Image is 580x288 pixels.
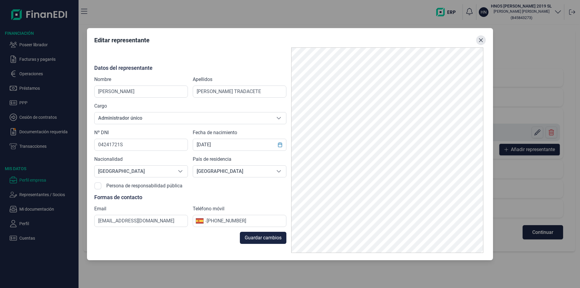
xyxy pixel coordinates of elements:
[476,35,486,45] button: Close
[94,36,150,44] div: Editar representante
[95,112,272,124] span: Administrador único
[193,156,231,163] label: País de residencia
[94,65,286,71] p: Datos del representante
[291,47,483,253] img: PDF Viewer
[274,139,286,150] button: Choose Date
[94,76,111,83] label: Nombre
[193,129,237,136] label: Fecha de nacimiento
[272,112,286,124] div: Seleccione una opción
[173,166,188,177] div: Seleccione una opción
[94,205,106,212] label: Email
[95,166,173,177] span: [GEOGRAPHIC_DATA]
[94,129,109,136] label: Nº DNI
[193,76,212,83] label: Apellidos
[272,166,286,177] div: Seleccione una opción
[94,156,123,163] label: Nacionalidad
[245,234,282,241] span: Guardar cambios
[193,166,272,177] span: [GEOGRAPHIC_DATA]
[240,232,286,244] button: Guardar cambios
[193,205,224,212] label: Teléfono móvil
[94,194,286,200] p: Formas de contacto
[94,102,107,110] label: Cargo
[106,182,182,189] label: Persona de responsabilidad pública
